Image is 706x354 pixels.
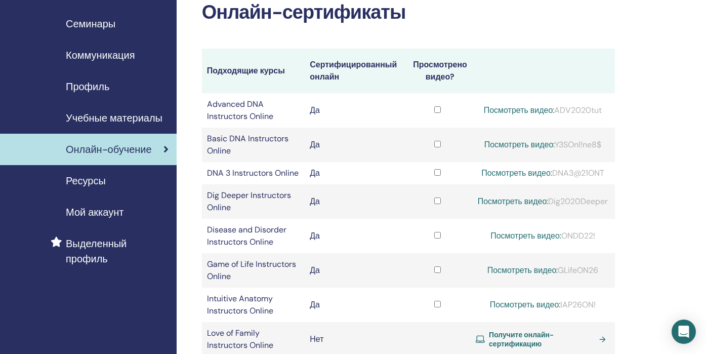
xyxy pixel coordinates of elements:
span: Онлайн-обучение [66,142,152,157]
td: DNA 3 Instructors Online [202,162,305,184]
td: Да [305,219,404,253]
td: Да [305,162,404,184]
div: Open Intercom Messenger [672,320,696,344]
th: Сертифицированный онлайн [305,49,404,93]
div: Dig2020Deeper [476,195,610,208]
div: ADV2020tut [476,104,610,116]
span: Профиль [66,79,109,94]
a: Посмотреть видео: [484,139,555,150]
a: Получите онлайн-сертификацию [476,330,610,348]
td: Да [305,128,404,162]
div: IAP26ON! [476,299,610,311]
span: Мой аккаунт [66,205,123,220]
div: DNA3@21ONT [476,167,610,179]
td: Да [305,288,404,322]
a: Посмотреть видео: [490,230,561,241]
td: Dig Deeper Instructors Online [202,184,305,219]
a: Посмотреть видео: [478,196,549,207]
td: Intuitive Anatomy Instructors Online [202,288,305,322]
span: Учебные материалы [66,110,162,126]
th: Подходящие курсы [202,49,305,93]
div: ONDD22! [476,230,610,242]
a: Посмотреть видео: [487,265,558,276]
h2: Онлайн-сертификаты [202,1,615,24]
span: Семинары [66,16,115,31]
span: Выделенный профиль [66,236,169,266]
td: Basic DNA Instructors Online [202,128,305,162]
td: Game of Life Instructors Online [202,253,305,288]
td: Да [305,184,404,219]
div: Y3SOnl!ne8$ [476,139,610,151]
span: Ресурсы [66,173,106,188]
a: Посмотреть видео: [490,299,561,310]
div: GLifeON26 [476,264,610,277]
th: Просмотрено видео? [404,49,471,93]
span: Коммуникация [66,48,135,63]
td: Disease and Disorder Instructors Online [202,219,305,253]
td: Да [305,253,404,288]
td: Да [305,93,404,128]
td: Advanced DNA Instructors Online [202,93,305,128]
a: Посмотреть видео: [484,105,555,115]
a: Посмотреть видео: [481,168,552,178]
span: Получите онлайн-сертификацию [489,330,595,348]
